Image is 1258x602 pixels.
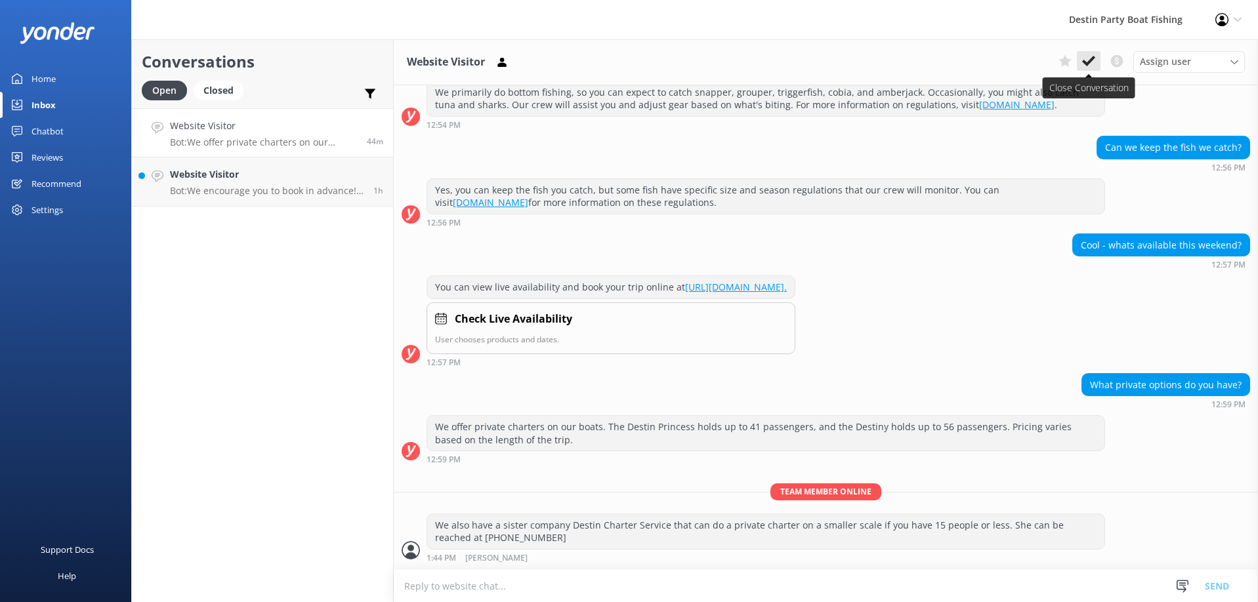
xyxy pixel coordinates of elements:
p: User chooses products and dates. [435,333,787,346]
div: Assign User [1133,51,1245,72]
img: yonder-white-logo.png [20,22,95,44]
div: Oct 07 2025 12:56pm (UTC -05:00) America/Cancun [427,218,1105,227]
strong: 12:57 PM [1211,261,1246,269]
div: Help [58,563,76,589]
div: Oct 07 2025 12:59pm (UTC -05:00) America/Cancun [427,454,1105,464]
a: [URL][DOMAIN_NAME]. [685,281,787,293]
div: We offer private charters on our boats. The Destin Princess holds up to 41 passengers, and the De... [427,416,1104,451]
span: [PERSON_NAME] [465,554,528,563]
strong: 12:59 PM [1211,401,1246,409]
div: Oct 07 2025 12:57pm (UTC -05:00) America/Cancun [427,357,795,367]
div: Oct 07 2025 12:59pm (UTC -05:00) America/Cancun [1081,399,1250,409]
span: Team member online [770,483,881,500]
div: Reviews [31,144,63,171]
div: Inbox [31,92,56,118]
span: Oct 07 2025 11:55am (UTC -05:00) America/Cancun [373,185,383,196]
div: Can we keep the fish we catch? [1097,136,1249,159]
div: You can view live availability and book your trip online at [427,276,795,298]
div: What private options do you have? [1082,374,1249,396]
p: Bot: We offer private charters on our boats. The Destin Princess holds up to 41 passengers, and t... [170,136,357,148]
div: We also have a sister company Destin Charter Service that can do a private charter on a smaller s... [427,514,1104,549]
div: Chatbot [31,118,64,144]
strong: 12:56 PM [1211,164,1246,172]
strong: 12:57 PM [427,359,461,367]
span: Assign user [1140,54,1191,69]
a: Website VisitorBot:We offer private charters on our boats. The Destin Princess holds up to 41 pas... [132,108,393,157]
h4: Website Visitor [170,167,364,182]
div: Settings [31,197,63,223]
div: Oct 07 2025 12:57pm (UTC -05:00) America/Cancun [1072,260,1250,269]
strong: 12:56 PM [427,219,461,227]
a: [DOMAIN_NAME] [979,98,1055,111]
strong: 12:59 PM [427,456,461,464]
div: Closed [194,81,243,100]
h4: Website Visitor [170,119,357,133]
div: Oct 07 2025 12:54pm (UTC -05:00) America/Cancun [427,120,1105,129]
a: Website VisitorBot:We encourage you to book in advance! You can see all of our trips and availabi... [132,157,393,207]
div: Recommend [31,171,81,197]
div: Support Docs [41,536,94,563]
div: Open [142,81,187,100]
div: Cool - whats available this weekend? [1073,234,1249,256]
strong: 12:54 PM [427,121,461,129]
div: We primarily do bottom fishing, so you can expect to catch snapper, grouper, triggerfish, cobia, ... [427,81,1104,116]
a: Closed [194,83,250,97]
div: Yes, you can keep the fish you catch, but some fish have specific size and season regulations tha... [427,179,1104,214]
a: Open [142,83,194,97]
h3: Website Visitor [407,54,485,71]
div: Home [31,66,56,92]
div: Oct 07 2025 01:44pm (UTC -05:00) America/Cancun [427,553,1105,563]
a: [DOMAIN_NAME] [453,196,528,209]
span: Oct 07 2025 12:59pm (UTC -05:00) America/Cancun [367,136,383,147]
strong: 1:44 PM [427,554,456,563]
p: Bot: We encourage you to book in advance! You can see all of our trips and availability at [URL][... [170,185,364,197]
h4: Check Live Availability [455,311,572,328]
h2: Conversations [142,49,383,74]
div: Oct 07 2025 12:56pm (UTC -05:00) America/Cancun [1097,163,1250,172]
